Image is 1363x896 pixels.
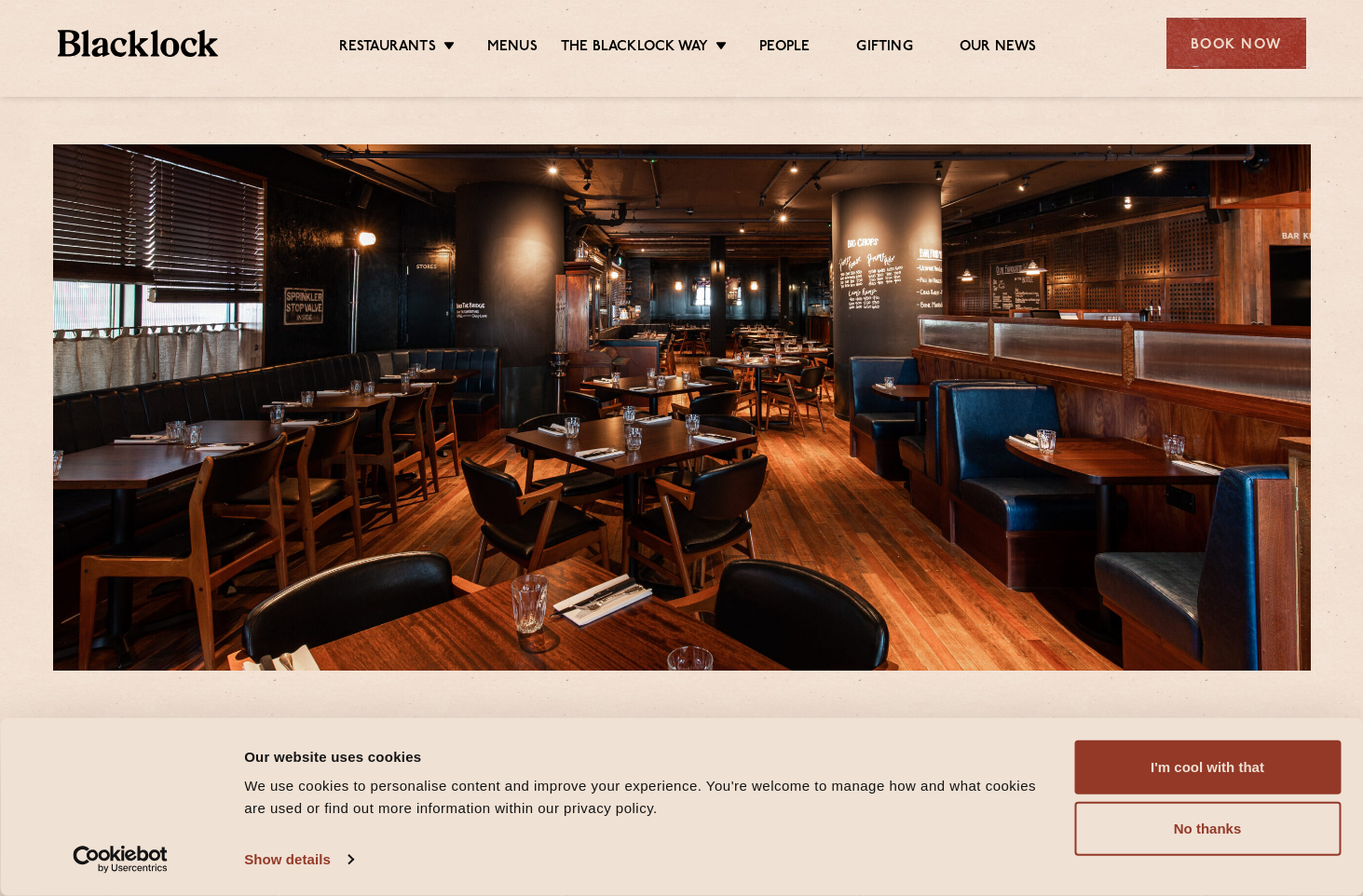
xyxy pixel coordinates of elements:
button: I'm cool with that [1074,740,1341,794]
a: People [759,38,810,59]
div: We use cookies to personalise content and improve your experience. You're welcome to manage how a... [244,775,1053,820]
img: BL_Textured_Logo-footer-cropped.svg [58,30,219,57]
a: Menus [487,38,538,59]
div: Book Now [1166,18,1306,69]
a: Usercentrics Cookiebot - opens in a new window [39,846,202,874]
a: Gifting [856,38,912,59]
a: Restaurants [339,38,436,59]
a: Show details [244,846,352,874]
div: Our website uses cookies [244,745,1053,767]
a: Our News [960,38,1037,59]
a: The Blacklock Way [561,38,708,59]
button: No thanks [1074,802,1341,856]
